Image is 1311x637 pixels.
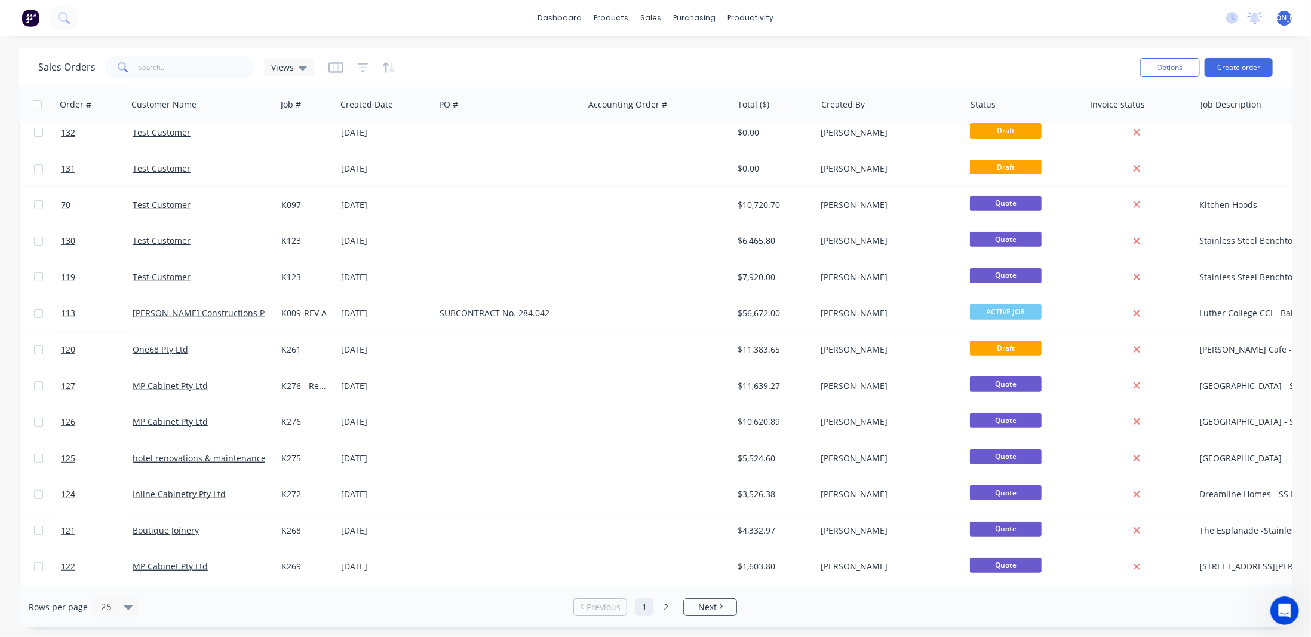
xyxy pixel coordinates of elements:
div: [PERSON_NAME] [821,163,954,174]
div: K123 [281,271,329,283]
div: $1,603.80 [738,561,808,572]
div: $5,524.60 [738,452,808,464]
div: [PERSON_NAME] [821,525,954,537]
div: Dreamline Homes - SS Bench [1199,488,1309,500]
img: Factory [22,9,39,27]
a: 126 [61,404,133,440]
div: Invoice status [1090,99,1145,111]
span: Rows per page [29,601,88,613]
div: K123 [281,235,329,247]
div: $4,332.97 [738,525,808,537]
a: hotel renovations & maintenance Pty Ltd [133,452,295,464]
span: Draft [970,123,1042,138]
div: K269 [281,561,329,572]
span: Next [698,601,717,613]
a: 70 [61,187,133,223]
div: Stainless Steel Benchtop [1199,271,1309,283]
div: [DATE] [341,416,430,428]
div: K275 [281,452,329,464]
a: MP Cabinet Pty Ltd [133,380,208,391]
div: Order # [60,99,91,111]
div: $3,526.38 [738,488,808,500]
a: Test Customer [133,235,191,246]
a: 131 [61,151,133,186]
div: purchasing [667,9,721,27]
span: 113 [61,307,75,319]
div: [DATE] [341,127,430,139]
div: K261 [281,344,329,356]
a: 113 [61,295,133,331]
span: Quote [970,232,1042,247]
div: [PERSON_NAME] [821,416,954,428]
button: Create order [1205,58,1273,77]
button: Options [1140,58,1200,77]
a: Next page [684,601,736,613]
span: Quote [970,558,1042,572]
a: 119 [61,259,133,295]
span: 125 [61,452,75,464]
div: [PERSON_NAME] [821,488,954,500]
span: Quote [970,196,1042,211]
div: Status [971,99,996,111]
div: [PERSON_NAME] [821,452,954,464]
a: 120 [61,332,133,367]
span: 120 [61,344,75,356]
div: [DATE] [341,561,430,572]
a: Test Customer [133,163,191,174]
div: [DATE] [341,307,430,319]
a: dashboard [532,9,588,27]
input: Search... [139,56,255,79]
div: $11,383.65 [738,344,808,356]
div: K097 [281,199,329,211]
div: Accounting Order # [588,99,667,111]
div: SUBCONTRACT No. 284.042 [440,307,572,319]
div: $0.00 [738,127,808,139]
div: $0.00 [738,163,808,174]
div: $10,620.89 [738,416,808,428]
div: $10,720.70 [738,199,808,211]
div: Stainless Steel Benchtop [1199,235,1309,247]
span: Draft [970,160,1042,174]
div: $56,672.00 [738,307,808,319]
div: [PERSON_NAME] [821,235,954,247]
div: Job # [281,99,301,111]
div: [STREET_ADDRESS][PERSON_NAME] - [PERSON_NAME] Metal Shroud [1199,561,1309,572]
span: Quote [970,376,1042,391]
div: [PERSON_NAME] [821,127,954,139]
span: Views [271,61,294,73]
div: [PERSON_NAME] [821,271,954,283]
span: ACTIVE JOB [970,304,1042,319]
span: 122 [61,561,75,572]
span: Draft [970,341,1042,356]
div: productivity [721,9,779,27]
a: Previous page [574,601,627,613]
a: Boutique Joinery [133,525,199,536]
a: [PERSON_NAME] Constructions Pty Ltd [133,307,287,318]
a: Test Customer [133,127,191,138]
h1: Sales Orders [38,62,96,73]
div: sales [634,9,667,27]
div: Total ($) [738,99,769,111]
div: PO # [439,99,458,111]
div: [DATE] [341,199,430,211]
div: [GEOGRAPHIC_DATA] - SS Benches [1199,416,1309,428]
div: [DATE] [341,235,430,247]
div: [PERSON_NAME] [821,344,954,356]
div: The Esplanade -Stainless Steel Benches [1199,525,1309,537]
span: 70 [61,199,70,211]
a: 127 [61,368,133,404]
span: Quote [970,522,1042,537]
span: Quote [970,485,1042,500]
div: $7,920.00 [738,271,808,283]
div: Luther College CCI - Balustrades and Handrails [1199,307,1309,319]
div: [DATE] [341,163,430,174]
div: Job Description [1201,99,1261,111]
a: Page 2 [657,598,675,616]
iframe: Intercom live chat [1270,596,1299,625]
div: $6,465.80 [738,235,808,247]
span: Quote [970,268,1042,283]
span: Previous [587,601,621,613]
div: [PERSON_NAME] [821,199,954,211]
a: Inline Cabinetry Pty Ltd [133,488,226,500]
div: $11,639.27 [738,380,808,392]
